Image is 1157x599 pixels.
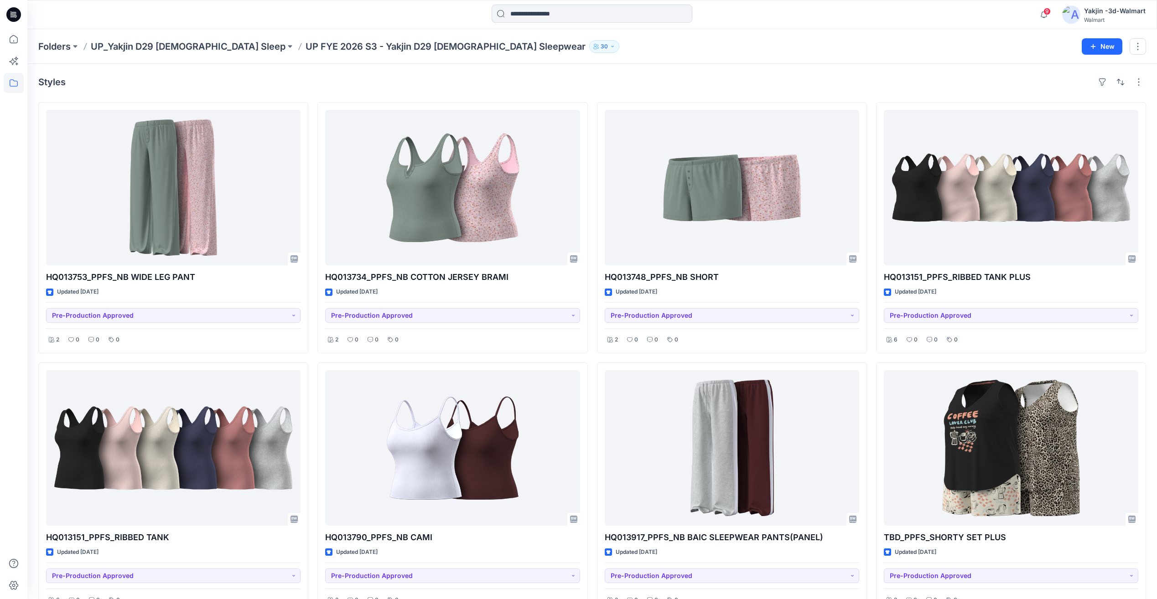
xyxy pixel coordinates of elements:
div: Yakjin -3d-Walmart [1084,5,1146,16]
button: 30 [589,40,619,53]
p: 2 [56,335,59,345]
a: HQ013917_PPFS_NB BAIC SLEEPWEAR PANTS(PANEL) [605,370,859,526]
p: HQ013151_PPFS_RIBBED TANK PLUS [884,271,1138,284]
p: Updated [DATE] [57,287,99,297]
a: UP_Yakjin D29 [DEMOGRAPHIC_DATA] Sleep [91,40,285,53]
p: HQ013748_PPFS_NB SHORT [605,271,859,284]
p: 0 [654,335,658,345]
span: 9 [1043,8,1051,15]
p: 0 [954,335,958,345]
p: Updated [DATE] [336,547,378,557]
p: UP FYE 2026 S3 - Yakjin D29 [DEMOGRAPHIC_DATA] Sleepwear [306,40,586,53]
p: HQ013917_PPFS_NB BAIC SLEEPWEAR PANTS(PANEL) [605,531,859,544]
a: HQ013151_PPFS_RIBBED TANK PLUS [884,110,1138,265]
p: 6 [894,335,898,345]
p: HQ013753_PPFS_NB WIDE LEG PANT [46,271,301,284]
div: Walmart [1084,16,1146,23]
p: 0 [934,335,938,345]
p: 2 [335,335,338,345]
p: 30 [601,41,608,52]
h4: Styles [38,77,66,88]
p: Updated [DATE] [336,287,378,297]
p: 0 [76,335,79,345]
p: 0 [375,335,379,345]
p: 0 [116,335,119,345]
p: 0 [395,335,399,345]
p: Updated [DATE] [616,547,657,557]
a: Folders [38,40,71,53]
p: HQ013151_PPFS_RIBBED TANK [46,531,301,544]
p: Updated [DATE] [616,287,657,297]
p: 0 [674,335,678,345]
p: 2 [615,335,618,345]
a: TBD_PPFS_SHORTY SET PLUS [884,370,1138,526]
p: 0 [355,335,358,345]
p: HQ013734_PPFS_NB COTTON JERSEY BRAMI [325,271,580,284]
img: avatar [1062,5,1080,24]
p: Updated [DATE] [57,547,99,557]
p: Updated [DATE] [895,547,936,557]
a: HQ013748_PPFS_NB SHORT [605,110,859,265]
p: 0 [634,335,638,345]
p: HQ013790_PPFS_NB CAMI [325,531,580,544]
button: New [1082,38,1122,55]
p: 0 [96,335,99,345]
p: TBD_PPFS_SHORTY SET PLUS [884,531,1138,544]
p: Updated [DATE] [895,287,936,297]
a: HQ013753_PPFS_NB WIDE LEG PANT [46,110,301,265]
a: HQ013734_PPFS_NB COTTON JERSEY BRAMI [325,110,580,265]
p: 0 [914,335,918,345]
a: HQ013790_PPFS_NB CAMI [325,370,580,526]
a: HQ013151_PPFS_RIBBED TANK [46,370,301,526]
